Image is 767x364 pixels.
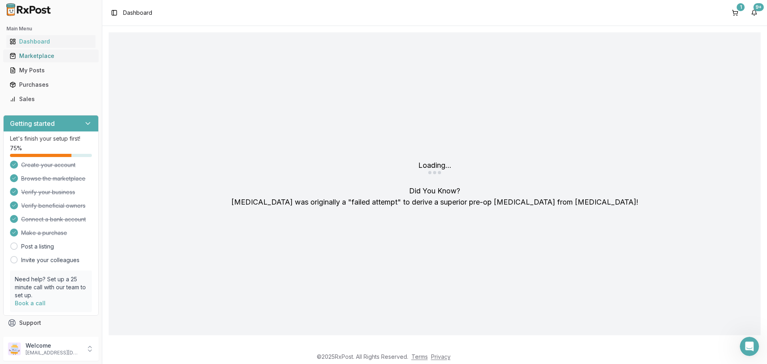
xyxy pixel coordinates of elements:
a: Invite your colleagues [21,256,79,264]
img: User avatar [8,342,21,355]
a: Privacy [431,353,451,360]
h3: Getting started [10,119,55,128]
button: Feedback [3,330,99,344]
button: Support [3,316,99,330]
a: Sales [6,92,95,106]
a: Terms [411,353,428,360]
a: Book a call [15,300,46,306]
button: Marketplace [3,50,99,62]
button: Purchases [3,78,99,91]
span: Create your account [21,161,76,169]
span: Make a purchase [21,229,67,237]
p: Need help? Set up a 25 minute call with our team to set up. [15,275,87,299]
div: Marketplace [10,52,92,60]
div: My Posts [10,66,92,74]
span: 75 % [10,144,22,152]
button: Dashboard [3,35,99,48]
a: Dashboard [6,34,95,49]
a: My Posts [6,63,95,78]
span: Dashboard [123,9,152,17]
div: Did You Know? [231,185,638,208]
button: 9+ [748,6,761,19]
div: Loading... [418,160,451,171]
div: Sales [10,95,92,103]
button: Sales [3,93,99,105]
button: My Posts [3,64,99,77]
img: RxPost Logo [3,3,54,16]
span: Browse the marketplace [21,175,85,183]
span: Connect a bank account [21,215,86,223]
div: Purchases [10,81,92,89]
span: Feedback [19,333,46,341]
button: 1 [729,6,741,19]
span: [MEDICAL_DATA] was originally a "failed attempt" to derive a superior pre-op [MEDICAL_DATA] from ... [231,198,638,206]
nav: breadcrumb [123,9,152,17]
a: Marketplace [6,49,95,63]
div: 9+ [753,3,764,11]
h2: Main Menu [6,26,95,32]
div: Dashboard [10,38,92,46]
p: Let's finish your setup first! [10,135,92,143]
p: [EMAIL_ADDRESS][DOMAIN_NAME] [26,350,81,356]
p: Welcome [26,342,81,350]
a: Post a listing [21,243,54,251]
iframe: Intercom live chat [740,337,759,356]
div: 1 [737,3,745,11]
a: Purchases [6,78,95,92]
span: Verify beneficial owners [21,202,85,210]
span: Verify your business [21,188,75,196]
